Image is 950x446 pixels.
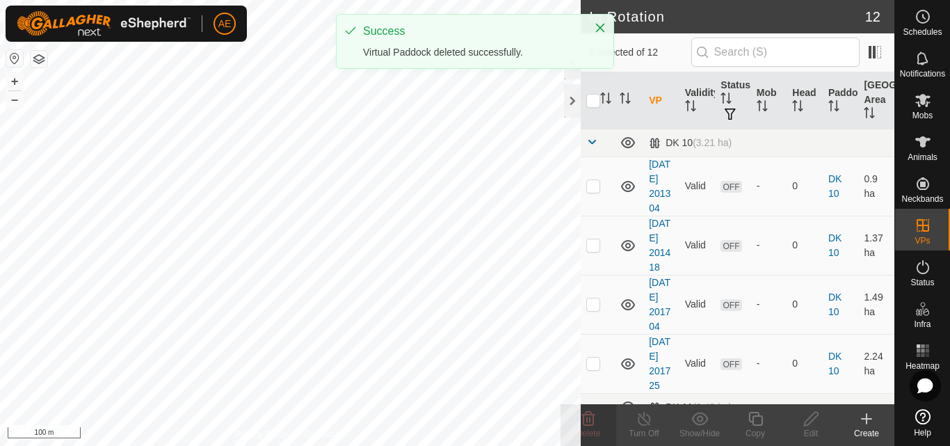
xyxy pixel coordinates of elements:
p-sorticon: Activate to sort [720,95,732,106]
span: (3.21 ha) [693,137,732,148]
span: Help [914,429,931,437]
span: OFF [720,358,741,370]
span: Notifications [900,70,945,78]
td: Valid [679,275,716,334]
span: VPs [915,237,930,245]
td: Valid [679,216,716,275]
span: AE [218,17,232,31]
th: Paddock [823,72,859,129]
td: 0 [787,157,823,216]
div: - [757,179,782,193]
p-sorticon: Activate to sort [757,102,768,113]
a: [DATE] 201704 [649,277,670,332]
p-sorticon: Activate to sort [685,102,696,113]
td: Valid [679,334,716,393]
span: OFF [720,299,741,311]
p-sorticon: Activate to sort [864,109,875,120]
td: 0 [787,334,823,393]
span: Heatmap [905,362,940,370]
span: Delete [577,429,601,438]
div: Edit [783,427,839,440]
td: 1.37 ha [858,216,894,275]
a: Privacy Policy [236,428,288,440]
a: [DATE] 201304 [649,159,670,214]
td: Valid [679,157,716,216]
th: Mob [751,72,787,129]
span: 0 selected of 12 [589,45,691,60]
a: DK 10 [828,173,842,199]
th: Validity [679,72,716,129]
span: (3.43 ha) [693,401,732,413]
div: DK 11 [649,401,732,413]
button: + [6,73,23,90]
img: Gallagher Logo [17,11,191,36]
td: 2.24 ha [858,334,894,393]
span: OFF [720,181,741,193]
th: VP [643,72,679,129]
button: Reset Map [6,50,23,67]
p-sorticon: Activate to sort [620,95,631,106]
a: DK 10 [828,292,842,317]
div: - [757,297,782,312]
th: [GEOGRAPHIC_DATA] Area [858,72,894,129]
a: Help [895,404,950,443]
span: 12 [865,6,880,27]
span: OFF [720,240,741,252]
div: - [757,238,782,253]
td: 0 [787,275,823,334]
div: - [757,356,782,371]
div: Virtual Paddock deleted successfully. [363,45,580,60]
a: DK 10 [828,232,842,258]
div: Copy [727,427,783,440]
span: Status [910,278,934,287]
span: Neckbands [901,195,943,203]
p-sorticon: Activate to sort [600,95,611,106]
a: DK 10 [828,351,842,376]
button: Close [590,18,610,38]
th: Head [787,72,823,129]
th: Status [715,72,751,129]
td: 0 [787,216,823,275]
button: – [6,91,23,108]
td: 0.9 ha [858,157,894,216]
p-sorticon: Activate to sort [792,102,803,113]
a: [DATE] 201725 [649,336,670,391]
td: 1.49 ha [858,275,894,334]
span: Mobs [912,111,933,120]
span: Animals [908,153,937,161]
span: Infra [914,320,931,328]
button: Map Layers [31,51,47,67]
div: Success [363,23,580,40]
div: Show/Hide [672,427,727,440]
div: Create [839,427,894,440]
p-sorticon: Activate to sort [828,102,839,113]
input: Search (S) [691,38,860,67]
div: DK 10 [649,137,732,149]
h2: In Rotation [589,8,865,25]
a: [DATE] 201418 [649,218,670,273]
div: Turn Off [616,427,672,440]
span: Schedules [903,28,942,36]
a: Contact Us [304,428,345,440]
